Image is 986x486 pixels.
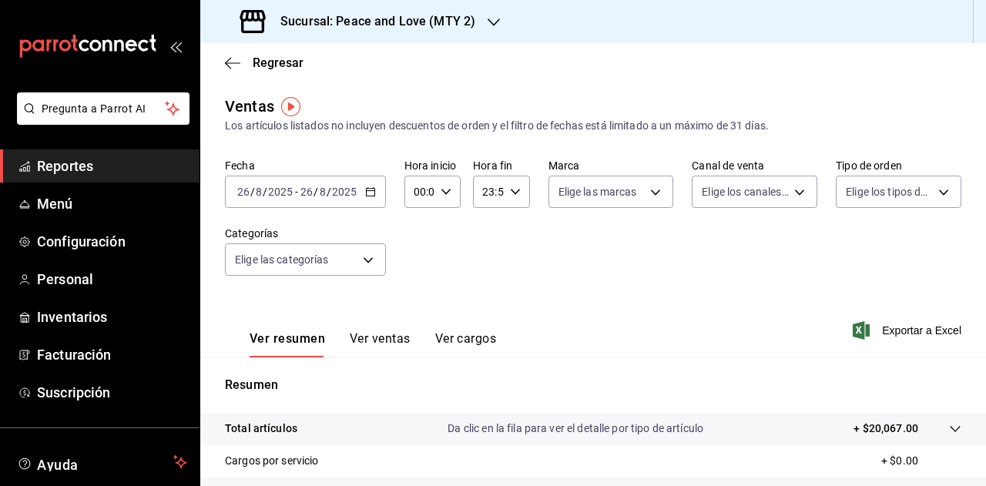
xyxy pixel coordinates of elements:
[846,184,933,199] span: Elige los tipos de orden
[37,156,187,176] span: Reportes
[225,453,319,469] p: Cargos por servicio
[225,376,961,394] p: Resumen
[37,453,167,471] span: Ayuda
[37,231,187,252] span: Configuración
[225,55,304,70] button: Regresar
[473,160,529,171] label: Hora fin
[702,184,789,199] span: Elige los canales de venta
[435,331,497,357] button: Ver cargos
[225,95,274,118] div: Ventas
[37,193,187,214] span: Menú
[169,40,182,52] button: open_drawer_menu
[558,184,637,199] span: Elige las marcas
[42,101,166,117] span: Pregunta a Parrot AI
[255,186,263,198] input: --
[225,228,386,239] label: Categorías
[236,186,250,198] input: --
[11,112,189,128] a: Pregunta a Parrot AI
[350,331,411,357] button: Ver ventas
[267,186,293,198] input: ----
[327,186,331,198] span: /
[268,12,475,31] h3: Sucursal: Peace and Love (MTY 2)
[281,97,300,116] img: Tooltip marker
[404,160,461,171] label: Hora inicio
[37,344,187,365] span: Facturación
[881,453,961,469] p: + $0.00
[225,118,961,134] div: Los artículos listados no incluyen descuentos de orden y el filtro de fechas está limitado a un m...
[856,321,961,340] button: Exportar a Excel
[253,55,304,70] span: Regresar
[37,269,187,290] span: Personal
[314,186,318,198] span: /
[250,331,325,357] button: Ver resumen
[300,186,314,198] input: --
[250,331,496,357] div: navigation tabs
[854,421,918,437] p: + $20,067.00
[263,186,267,198] span: /
[692,160,817,171] label: Canal de venta
[17,92,189,125] button: Pregunta a Parrot AI
[37,307,187,327] span: Inventarios
[448,421,703,437] p: Da clic en la fila para ver el detalle por tipo de artículo
[836,160,961,171] label: Tipo de orden
[225,421,297,437] p: Total artículos
[235,252,329,267] span: Elige las categorías
[37,382,187,403] span: Suscripción
[319,186,327,198] input: --
[331,186,357,198] input: ----
[225,160,386,171] label: Fecha
[548,160,674,171] label: Marca
[295,186,298,198] span: -
[250,186,255,198] span: /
